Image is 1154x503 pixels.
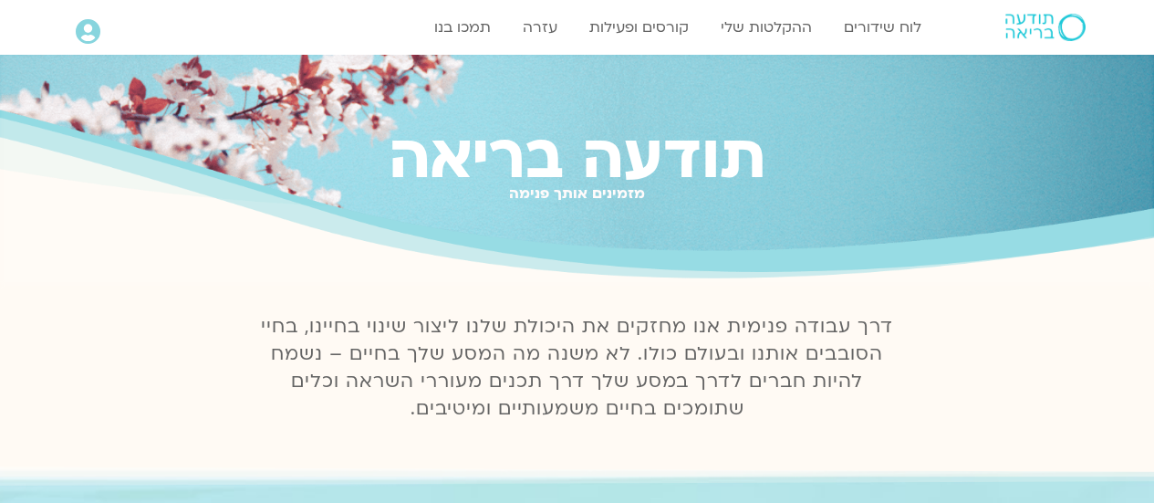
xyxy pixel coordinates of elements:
[835,10,930,45] a: לוח שידורים
[251,313,904,423] p: דרך עבודה פנימית אנו מחזקים את היכולת שלנו ליצור שינוי בחיינו, בחיי הסובבים אותנו ובעולם כולו. לא...
[1005,14,1086,41] img: תודעה בריאה
[712,10,821,45] a: ההקלטות שלי
[514,10,567,45] a: עזרה
[580,10,698,45] a: קורסים ופעילות
[425,10,500,45] a: תמכו בנו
